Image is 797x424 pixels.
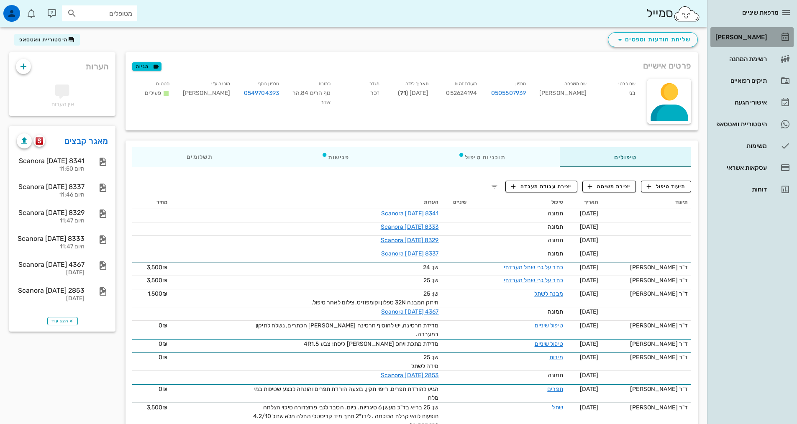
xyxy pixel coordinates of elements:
span: תג [25,7,30,12]
div: פגישות [267,147,404,167]
a: כתר על גבי שתל מעבדתי [504,264,563,271]
div: בני [593,77,642,112]
span: נוף הרים 84 [300,89,331,97]
button: יצירת עבודת מעבדה [505,181,577,192]
div: ד"ר [PERSON_NAME] [605,263,688,272]
div: [PERSON_NAME] [533,77,593,112]
div: עסקאות אשראי [714,164,767,171]
th: טיפול [470,196,566,209]
span: יצירת משימה [588,183,630,190]
small: סטטוס [156,81,169,87]
div: ד"ר [PERSON_NAME] [605,403,688,412]
small: שם פרטי [618,81,636,87]
div: Scanora [DATE] 4367 [17,261,85,268]
small: טלפון [515,81,526,87]
button: יצירת משימה [582,181,636,192]
a: 0549704393 [244,89,279,98]
a: טיפול שיניים [535,340,563,347]
div: ד"ר [PERSON_NAME] [605,353,688,362]
div: Scanora [DATE] 8341 [17,157,85,165]
small: תאריך לידה [405,81,428,87]
span: [DATE] [580,250,599,257]
a: מידות [549,354,563,361]
small: הופנה ע״י [211,81,230,87]
div: זכר [337,77,386,112]
div: ד"ר [PERSON_NAME] [605,385,688,393]
div: [DATE] [17,295,85,302]
span: תגיות [136,63,158,70]
div: טיפולים [560,147,691,167]
span: מרפאת שיניים [742,9,779,16]
span: יצירת עבודת מעבדה [511,183,571,190]
span: [DATE] [580,308,599,315]
div: היום 11:47 [17,243,85,250]
span: [DATE] [580,264,599,271]
span: 3,500₪ [147,277,168,284]
th: תאריך [566,196,602,209]
span: תמונה [548,223,563,230]
div: Scanora [DATE] 8329 [17,209,85,217]
span: פרטים אישיים [643,59,691,72]
div: תיקים רפואיים [714,77,767,84]
span: אין הערות [51,101,74,108]
span: 3,500₪ [147,264,168,271]
a: דוחות [710,179,794,199]
img: SmileCloud logo [673,5,700,22]
span: שן: 24 [423,264,439,271]
a: שתל [552,404,563,411]
div: משימות [714,143,767,149]
span: [DATE] ( ) [398,89,428,97]
span: תיעוד טיפול [647,183,686,190]
a: משימות [710,136,794,156]
a: היסטוריית וואטסאפ [710,114,794,134]
button: שליחת הודעות וטפסים [608,32,698,47]
small: טלפון נוסף [258,81,279,87]
button: היסטוריית וואטסאפ [14,34,80,46]
span: שן: 25 [423,277,439,284]
a: Scanora [DATE] 8337 [381,250,439,257]
button: תגיות [132,62,161,71]
a: תפרים [547,386,563,393]
a: מאגר קבצים [64,134,108,148]
span: 0₪ [159,354,167,361]
span: מדידת חרסינה, יש להוסיף חרסינה [PERSON_NAME] הכתרים, נשלח לתיקון במעבדה. [256,322,438,338]
button: תיעוד טיפול [641,181,691,192]
img: scanora logo [36,137,44,145]
a: טיפול שיניים [535,322,563,329]
span: 3,500₪ [147,404,168,411]
span: [DATE] [580,223,599,230]
span: [DATE] [580,210,599,217]
div: תוכניות טיפול [404,147,560,167]
span: הגיע להורדת תפרים, ריפוי תקין, בוצעה הורדת תפרים והונחה לבצע שטיפות במי מלח [254,386,438,401]
span: 1,500₪ [148,290,168,297]
span: שן: 25 חיזוק המבנה 32N טפלון וקומפוזיט. צילום לאחר טיפול. [312,290,439,306]
small: מגדר [369,81,379,87]
a: Scanora [DATE] 8333 [381,223,439,230]
span: שליחת הודעות וטפסים [615,35,691,45]
div: רשימת המתנה [714,56,767,62]
div: היום 11:50 [17,166,85,173]
a: כתר על גבי שתל מעבדתי [504,277,563,284]
span: מדידת מתכת ויחס [PERSON_NAME] ליסתי, צבע 4R1.5 [304,340,439,347]
th: תיעוד [602,196,691,209]
div: היום 11:47 [17,217,85,225]
div: היום 11:46 [17,192,85,199]
div: ד"ר [PERSON_NAME] [605,340,688,348]
span: [DATE] [580,354,599,361]
span: [DATE] [580,386,599,393]
span: היסטוריית וואטסאפ [19,37,68,43]
strong: 71 [400,89,406,97]
span: [DATE] [580,290,599,297]
span: [DATE] [580,277,599,284]
span: תמונה [548,372,563,379]
span: [DATE] [580,372,599,379]
span: 0₪ [159,386,167,393]
span: תמונה [548,308,563,315]
div: אישורי הגעה [714,99,767,106]
div: ד"ר [PERSON_NAME] [605,289,688,298]
div: ד"ר [PERSON_NAME] [605,321,688,330]
div: ד"ר [PERSON_NAME] [605,276,688,285]
span: , [300,89,301,97]
small: תעודת זהות [454,81,477,87]
div: [DATE] [17,269,85,276]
